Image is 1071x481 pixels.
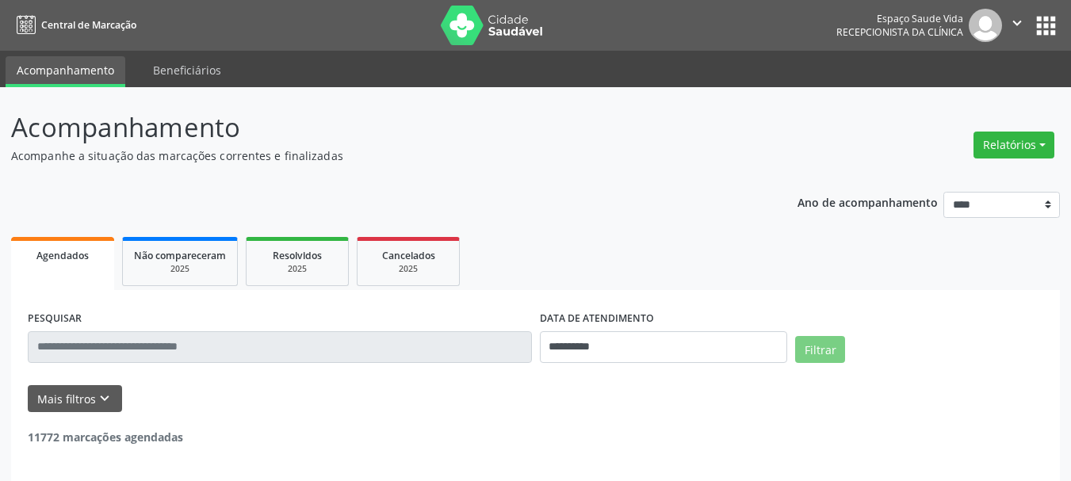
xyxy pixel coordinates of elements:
i: keyboard_arrow_down [96,390,113,407]
div: 2025 [258,263,337,275]
button: Filtrar [795,336,845,363]
div: 2025 [134,263,226,275]
button: Relatórios [973,132,1054,158]
span: Central de Marcação [41,18,136,32]
p: Ano de acompanhamento [798,192,938,212]
i:  [1008,14,1026,32]
a: Central de Marcação [11,12,136,38]
img: img [969,9,1002,42]
span: Cancelados [382,249,435,262]
span: Recepcionista da clínica [836,25,963,39]
a: Acompanhamento [6,56,125,87]
strong: 11772 marcações agendadas [28,429,183,445]
button: Mais filtroskeyboard_arrow_down [28,385,122,413]
p: Acompanhamento [11,108,745,147]
button:  [1002,9,1032,42]
label: DATA DE ATENDIMENTO [540,307,654,331]
p: Acompanhe a situação das marcações correntes e finalizadas [11,147,745,164]
div: 2025 [369,263,448,275]
button: apps [1032,12,1060,40]
div: Espaço Saude Vida [836,12,963,25]
span: Agendados [36,249,89,262]
a: Beneficiários [142,56,232,84]
label: PESQUISAR [28,307,82,331]
span: Não compareceram [134,249,226,262]
span: Resolvidos [273,249,322,262]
